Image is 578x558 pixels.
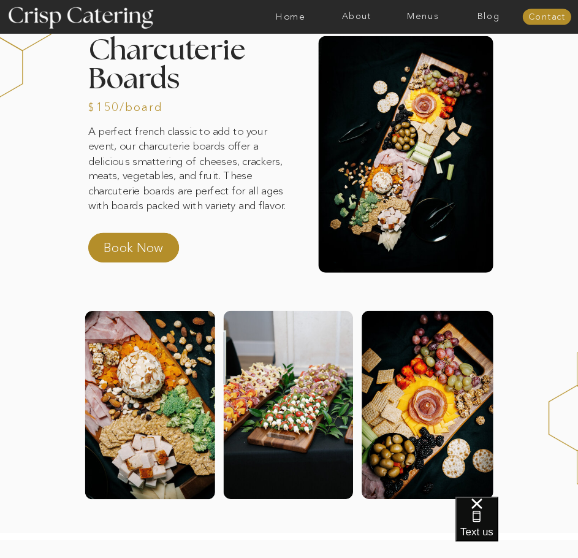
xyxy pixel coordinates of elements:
[523,12,571,22] a: Contact
[455,12,522,22] a: Blog
[88,124,291,224] p: A perfect french classic to add to your event, our charcuterie boards offer a delicious smatterin...
[104,239,188,262] a: Book Now
[390,12,456,22] a: Menus
[88,36,314,62] h2: Charcuterie Boards
[88,101,143,110] h3: $150/board
[455,497,578,558] iframe: podium webchat widget bubble
[257,12,324,22] a: Home
[324,12,390,22] a: About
